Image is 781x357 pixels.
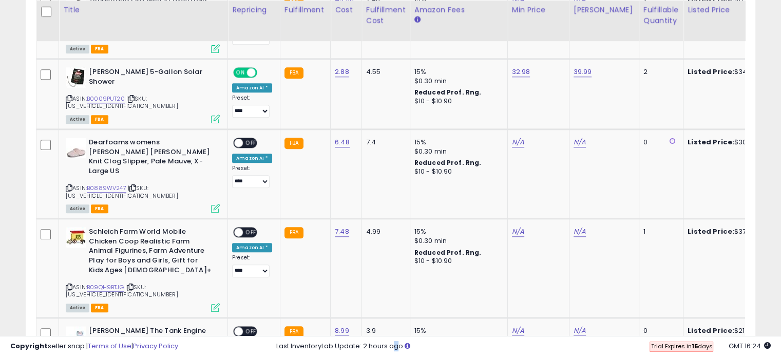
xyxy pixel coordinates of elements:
[234,68,247,77] span: ON
[335,137,350,147] a: 6.48
[232,254,272,277] div: Preset:
[66,115,89,124] span: All listings currently available for purchase on Amazon
[414,67,500,77] div: 15%
[284,227,303,238] small: FBA
[366,227,402,236] div: 4.99
[512,5,565,15] div: Min Price
[66,67,220,122] div: ASIN:
[512,67,530,77] a: 32.98
[66,204,89,213] span: All listings currently available for purchase on Amazon
[87,184,126,193] a: B0889WV247
[651,342,712,350] span: Trial Expires in days
[91,45,108,53] span: FBA
[133,341,178,351] a: Privacy Policy
[414,248,482,257] b: Reduced Prof. Rng.
[87,283,124,292] a: B09QH9BTJG
[574,227,586,237] a: N/A
[91,304,108,312] span: FBA
[643,138,675,147] div: 0
[414,138,500,147] div: 15%
[574,326,586,336] a: N/A
[243,228,259,237] span: OFF
[66,283,178,298] span: | SKU: [US_VEHICLE_IDENTIFICATION_NUMBER]
[66,138,86,158] img: 31PAhTodEAL._SL40_.jpg
[89,138,214,178] b: Dearfoams womens [PERSON_NAME] [PERSON_NAME] Knit Clog Slipper, Pale Mauve, X-Large US
[512,137,524,147] a: N/A
[256,68,272,77] span: OFF
[232,243,272,252] div: Amazon AI *
[729,341,771,351] span: 2025-09-14 16:24 GMT
[691,342,697,350] b: 15
[414,77,500,86] div: $0.30 min
[66,184,178,199] span: | SKU: [US_VEHICLE_IDENTIFICATION_NUMBER]
[574,137,586,147] a: N/A
[335,67,349,77] a: 2.88
[688,326,734,335] b: Listed Price:
[688,67,734,77] b: Listed Price:
[66,45,89,53] span: All listings currently available for purchase on Amazon
[66,326,86,347] img: 41K5o7N4WYL._SL40_.jpg
[335,326,349,336] a: 8.99
[414,97,500,106] div: $10 - $10.90
[414,227,500,236] div: 15%
[335,227,349,237] a: 7.48
[414,88,482,97] b: Reduced Prof. Rng.
[574,67,592,77] a: 39.99
[66,227,86,248] img: 41llXlmE8vL._SL40_.jpg
[91,204,108,213] span: FBA
[87,95,125,103] a: B0009PUT20
[276,342,771,351] div: Last InventoryLab Update: 2 hours ago.
[688,326,773,335] div: $21.98
[688,227,734,236] b: Listed Price:
[414,147,500,156] div: $0.30 min
[232,154,272,163] div: Amazon AI *
[366,326,402,335] div: 3.9
[688,5,776,15] div: Listed Price
[688,67,773,77] div: $34.55
[243,139,259,147] span: OFF
[366,5,406,26] div: Fulfillment Cost
[366,138,402,147] div: 7.4
[232,95,272,118] div: Preset:
[414,236,500,246] div: $0.30 min
[643,227,675,236] div: 1
[512,326,524,336] a: N/A
[688,137,734,147] b: Listed Price:
[574,5,635,15] div: [PERSON_NAME]
[91,115,108,124] span: FBA
[66,304,89,312] span: All listings currently available for purchase on Amazon
[232,83,272,92] div: Amazon AI *
[232,5,276,15] div: Repricing
[688,227,773,236] div: $37.66
[414,167,500,176] div: $10 - $10.90
[366,67,402,77] div: 4.55
[643,5,679,26] div: Fulfillable Quantity
[284,138,303,149] small: FBA
[89,227,214,277] b: Schleich Farm World Mobile Chicken Coop Realistic Farm Animal Figurines, Farm Adventure Play for ...
[414,326,500,335] div: 15%
[414,15,421,25] small: Amazon Fees.
[232,165,272,188] div: Preset:
[643,326,675,335] div: 0
[66,227,220,311] div: ASIN:
[643,67,675,77] div: 2
[284,67,303,79] small: FBA
[512,227,524,237] a: N/A
[10,341,48,351] strong: Copyright
[88,341,131,351] a: Terms of Use
[10,342,178,351] div: seller snap | |
[688,138,773,147] div: $30.98
[66,67,86,88] img: 41qTvI3OM8L._SL40_.jpg
[66,95,178,110] span: | SKU: [US_VEHICLE_IDENTIFICATION_NUMBER]
[335,5,357,15] div: Cost
[414,5,503,15] div: Amazon Fees
[66,138,220,212] div: ASIN:
[63,5,223,15] div: Title
[284,5,326,15] div: Fulfillment
[414,158,482,167] b: Reduced Prof. Rng.
[89,67,214,89] b: [PERSON_NAME] 5-Gallon Solar Shower
[414,257,500,266] div: $10 - $10.90
[284,326,303,337] small: FBA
